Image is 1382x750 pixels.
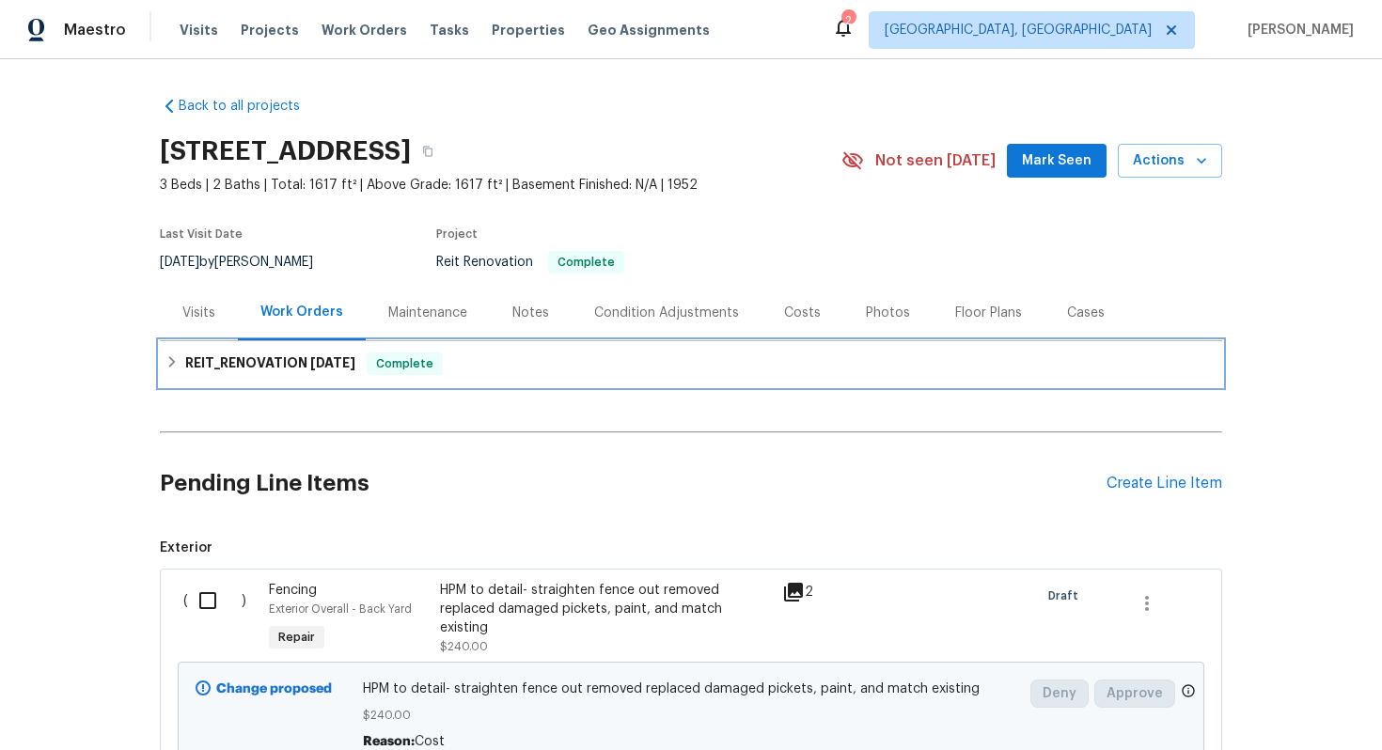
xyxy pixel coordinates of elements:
[955,304,1022,322] div: Floor Plans
[363,735,415,748] span: Reason:
[588,21,710,39] span: Geo Assignments
[1067,304,1105,322] div: Cases
[1022,149,1091,173] span: Mark Seen
[185,352,355,375] h6: REIT_RENOVATION
[269,584,317,597] span: Fencing
[885,21,1152,39] span: [GEOGRAPHIC_DATA], [GEOGRAPHIC_DATA]
[841,11,855,30] div: 2
[411,134,445,168] button: Copy Address
[369,354,441,373] span: Complete
[784,304,821,322] div: Costs
[1133,149,1207,173] span: Actions
[1107,475,1222,492] div: Create Line Item
[160,251,336,273] div: by [PERSON_NAME]
[1007,144,1107,179] button: Mark Seen
[182,304,215,322] div: Visits
[430,23,469,37] span: Tasks
[1118,144,1222,179] button: Actions
[1030,680,1089,708] button: Deny
[436,228,478,240] span: Project
[440,641,488,652] span: $240.00
[260,303,343,321] div: Work Orders
[1240,21,1354,39] span: [PERSON_NAME]
[388,304,467,322] div: Maintenance
[160,228,243,240] span: Last Visit Date
[241,21,299,39] span: Projects
[178,575,263,662] div: ( )
[64,21,126,39] span: Maestro
[866,304,910,322] div: Photos
[875,151,996,170] span: Not seen [DATE]
[492,21,565,39] span: Properties
[436,256,624,269] span: Reit Renovation
[160,256,199,269] span: [DATE]
[1181,683,1196,703] span: Only a market manager or an area construction manager can approve
[322,21,407,39] span: Work Orders
[271,628,322,647] span: Repair
[1094,680,1175,708] button: Approve
[363,680,1020,698] span: HPM to detail- straighten fence out removed replaced damaged pickets, paint, and match existing
[594,304,739,322] div: Condition Adjustments
[160,440,1107,527] h2: Pending Line Items
[160,97,340,116] a: Back to all projects
[160,176,841,195] span: 3 Beds | 2 Baths | Total: 1617 ft² | Above Grade: 1617 ft² | Basement Finished: N/A | 1952
[550,257,622,268] span: Complete
[1048,586,1086,605] span: Draft
[269,603,412,615] span: Exterior Overall - Back Yard
[415,735,445,748] span: Cost
[160,539,1222,557] span: Exterior
[782,581,856,603] div: 2
[363,706,1020,725] span: $240.00
[440,581,771,637] div: HPM to detail- straighten fence out removed replaced damaged pickets, paint, and match existing
[216,682,332,695] b: Change proposed
[160,341,1222,386] div: REIT_RENOVATION [DATE]Complete
[160,142,411,161] h2: [STREET_ADDRESS]
[180,21,218,39] span: Visits
[310,356,355,369] span: [DATE]
[512,304,549,322] div: Notes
